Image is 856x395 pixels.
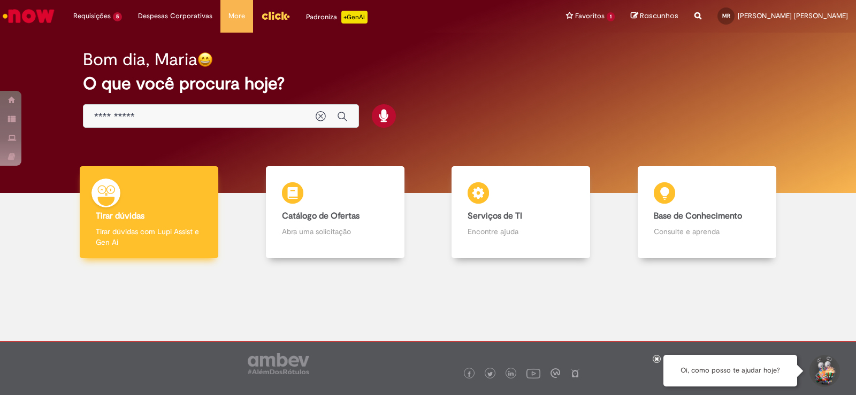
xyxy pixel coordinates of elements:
[56,166,242,259] a: Tirar dúvidas Tirar dúvidas com Lupi Assist e Gen Ai
[631,11,678,21] a: Rascunhos
[607,12,615,21] span: 1
[808,355,840,387] button: Iniciar Conversa de Suporte
[261,7,290,24] img: click_logo_yellow_360x200.png
[242,166,429,259] a: Catálogo de Ofertas Abra uma solicitação
[663,355,797,386] div: Oi, como posso te ajudar hoje?
[96,211,144,221] b: Tirar dúvidas
[341,11,368,24] p: +GenAi
[1,5,56,27] img: ServiceNow
[640,11,678,21] span: Rascunhos
[575,11,605,21] span: Favoritos
[551,368,560,378] img: logo_footer_workplace.png
[83,50,197,69] h2: Bom dia, Maria
[487,371,493,377] img: logo_footer_twitter.png
[467,371,472,377] img: logo_footer_facebook.png
[96,226,202,247] p: Tirar dúvidas com Lupi Assist e Gen Ai
[248,353,309,374] img: logo_footer_ambev_rotulo_gray.png
[738,11,848,20] span: [PERSON_NAME] [PERSON_NAME]
[73,11,111,21] span: Requisições
[113,12,122,21] span: 5
[428,166,614,259] a: Serviços de TI Encontre ajuda
[83,74,773,93] h2: O que você procura hoje?
[468,226,574,237] p: Encontre ajuda
[508,371,514,377] img: logo_footer_linkedin.png
[197,52,213,67] img: happy-face.png
[306,11,368,24] div: Padroniza
[526,366,540,380] img: logo_footer_youtube.png
[570,368,580,378] img: logo_footer_naosei.png
[722,12,730,19] span: MR
[228,11,245,21] span: More
[654,211,742,221] b: Base de Conhecimento
[614,166,800,259] a: Base de Conhecimento Consulte e aprenda
[138,11,212,21] span: Despesas Corporativas
[282,226,388,237] p: Abra uma solicitação
[282,211,360,221] b: Catálogo de Ofertas
[654,226,760,237] p: Consulte e aprenda
[468,211,522,221] b: Serviços de TI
